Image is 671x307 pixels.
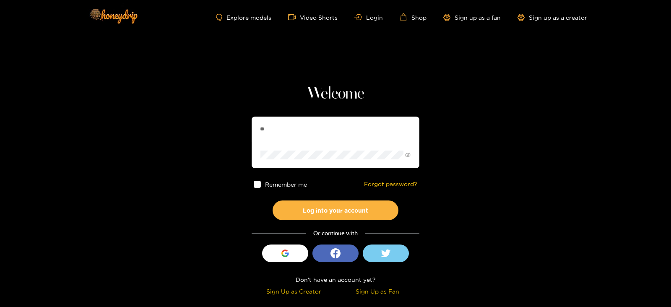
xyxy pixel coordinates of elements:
[254,286,333,296] div: Sign Up as Creator
[364,181,417,188] a: Forgot password?
[216,14,271,21] a: Explore models
[252,229,419,238] div: Or continue with
[354,14,383,21] a: Login
[443,14,501,21] a: Sign up as a fan
[273,200,398,220] button: Log into your account
[400,13,427,21] a: Shop
[265,181,307,187] span: Remember me
[252,84,419,104] h1: Welcome
[288,13,300,21] span: video-camera
[518,14,587,21] a: Sign up as a creator
[338,286,417,296] div: Sign Up as Fan
[252,275,419,284] div: Don't have an account yet?
[405,152,411,158] span: eye-invisible
[288,13,338,21] a: Video Shorts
